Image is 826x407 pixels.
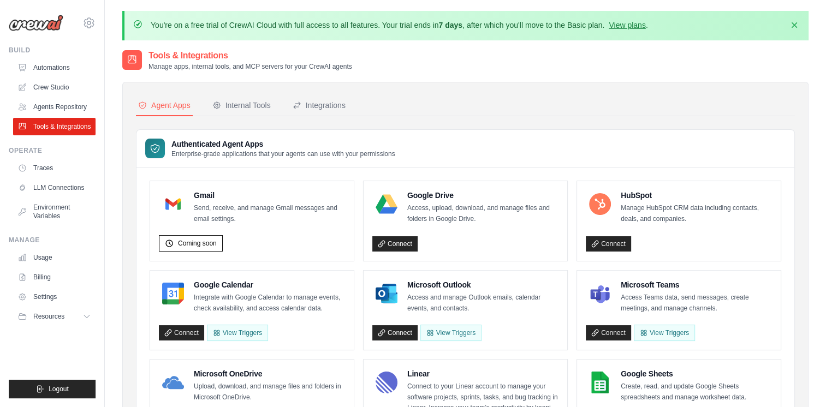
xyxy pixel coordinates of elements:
[162,372,184,393] img: Microsoft OneDrive Logo
[194,292,345,314] p: Integrate with Google Calendar to manage events, check availability, and access calendar data.
[621,279,772,290] h4: Microsoft Teams
[589,193,611,215] img: HubSpot Logo
[13,179,96,196] a: LLM Connections
[407,292,558,314] p: Access and manage Outlook emails, calendar events, and contacts.
[621,203,772,224] p: Manage HubSpot CRM data including contacts, deals, and companies.
[13,288,96,306] a: Settings
[609,21,645,29] a: View plans
[151,20,648,31] p: You're on a free trial of CrewAI Cloud with full access to all features. Your trial ends in , aft...
[138,100,191,111] div: Agent Apps
[290,95,348,116] button: Integrations
[178,239,217,248] span: Coming soon
[589,283,611,304] img: Microsoft Teams Logo
[136,95,193,116] button: Agent Apps
[13,199,96,225] a: Environment Variables
[171,139,395,149] h3: Authenticated Agent Apps
[376,193,397,215] img: Google Drive Logo
[407,190,558,201] h4: Google Drive
[407,368,558,379] h4: Linear
[376,283,397,304] img: Microsoft Outlook Logo
[159,325,204,340] a: Connect
[194,368,345,379] h4: Microsoft OneDrive
[171,149,395,158] p: Enterprise-grade applications that your agents can use with your permissions
[13,59,96,76] a: Automations
[586,236,631,252] a: Connect
[162,193,184,215] img: Gmail Logo
[407,203,558,224] p: Access, upload, download, and manage files and folders in Google Drive.
[13,249,96,266] a: Usage
[293,100,346,111] div: Integrations
[372,325,418,340] a: Connect
[49,385,69,393] span: Logout
[586,325,631,340] a: Connect
[210,95,273,116] button: Internal Tools
[9,236,96,244] div: Manage
[9,380,96,398] button: Logout
[634,325,695,341] : View Triggers
[33,312,64,321] span: Resources
[376,372,397,393] img: Linear Logo
[212,100,271,111] div: Internal Tools
[407,279,558,290] h4: Microsoft Outlook
[9,146,96,155] div: Operate
[194,279,345,290] h4: Google Calendar
[13,118,96,135] a: Tools & Integrations
[420,325,482,341] : View Triggers
[148,49,352,62] h2: Tools & Integrations
[194,190,345,201] h4: Gmail
[9,46,96,55] div: Build
[621,368,772,379] h4: Google Sheets
[372,236,418,252] a: Connect
[194,381,345,403] p: Upload, download, and manage files and folders in Microsoft OneDrive.
[621,381,772,403] p: Create, read, and update Google Sheets spreadsheets and manage worksheet data.
[194,203,345,224] p: Send, receive, and manage Gmail messages and email settings.
[621,292,772,314] p: Access Teams data, send messages, create meetings, and manage channels.
[13,268,96,286] a: Billing
[13,98,96,116] a: Agents Repository
[621,190,772,201] h4: HubSpot
[207,325,268,341] button: View Triggers
[148,62,352,71] p: Manage apps, internal tools, and MCP servers for your CrewAI agents
[162,283,184,304] img: Google Calendar Logo
[13,308,96,325] button: Resources
[438,21,462,29] strong: 7 days
[13,159,96,177] a: Traces
[13,79,96,96] a: Crew Studio
[9,15,63,31] img: Logo
[589,372,611,393] img: Google Sheets Logo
